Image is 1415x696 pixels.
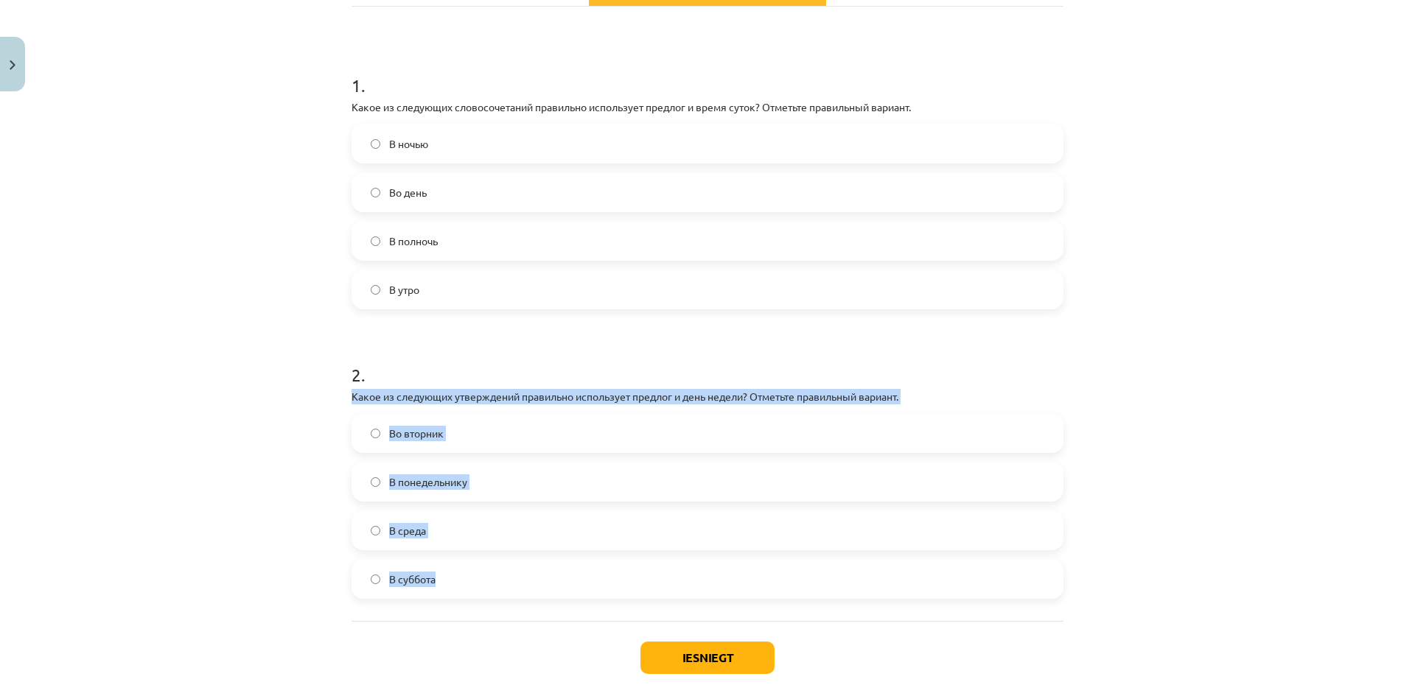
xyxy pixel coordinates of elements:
[352,389,1063,404] p: Какое из следующих утверждений правильно использует предлог и день недели? Отметьте правильный ва...
[371,188,380,197] input: Во день
[389,136,428,152] span: В ночью
[371,477,380,487] input: В понедельнику
[371,139,380,149] input: В ночью
[640,641,775,674] button: Iesniegt
[389,282,419,298] span: В утро
[389,185,427,200] span: Во день
[371,285,380,295] input: В утро
[352,99,1063,115] p: Какое из следующих словосочетаний правильно использует предлог и время суток? Отметьте правильный...
[371,429,380,438] input: Во вторник
[389,572,436,587] span: В суббота
[371,236,380,246] input: В полночь
[371,526,380,535] input: В среда
[352,339,1063,384] h1: 2 .
[389,426,444,441] span: Во вторник
[389,523,426,538] span: В среда
[389,474,467,490] span: В понедельнику
[389,233,438,249] span: В полночь
[371,574,380,584] input: В суббота
[10,60,15,70] img: icon-close-lesson-0947bae3869378f0d4975bcd49f059093ad1ed9edebbc8119c70593378902aed.svg
[352,49,1063,95] h1: 1 .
